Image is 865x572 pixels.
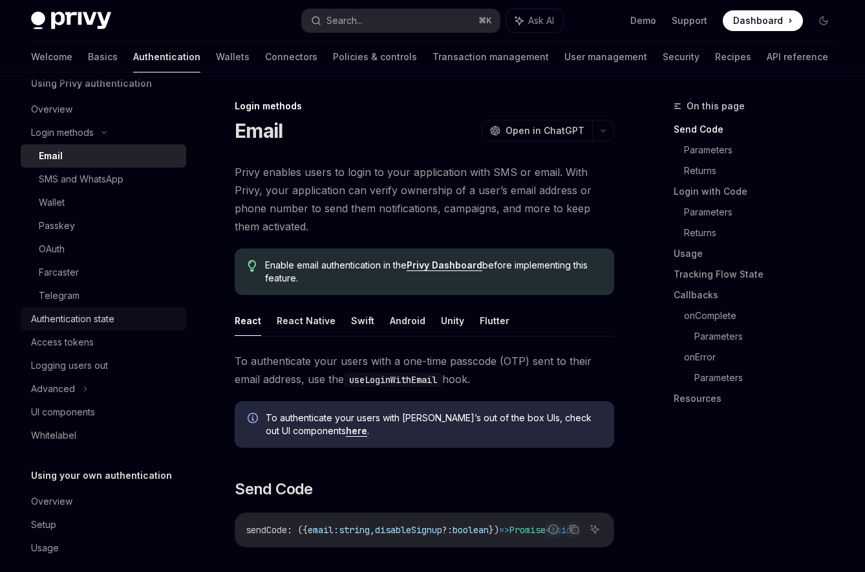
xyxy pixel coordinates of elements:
button: React Native [277,305,336,336]
div: OAuth [39,241,65,257]
a: Usage [21,536,186,560]
div: Login methods [235,100,614,113]
a: onComplete [684,305,844,326]
a: Whitelabel [21,424,186,447]
a: Privy Dashboard [407,259,482,271]
span: sendCode [246,524,287,536]
a: Parameters [684,140,844,160]
a: Parameters [694,326,844,347]
span: Enable email authentication in the before implementing this feature. [265,259,601,285]
span: : ({ [287,524,308,536]
a: Returns [684,223,844,243]
a: UI components [21,401,186,424]
span: Ask AI [528,14,554,27]
a: Recipes [715,41,751,72]
div: Authentication state [31,311,114,327]
svg: Tip [248,260,257,272]
button: Android [390,305,425,336]
a: Demo [630,14,656,27]
div: Passkey [39,218,75,234]
button: Unity [441,305,464,336]
a: Callbacks [674,285,844,305]
button: Copy the contents from the code block [566,521,582,538]
a: User management [564,41,647,72]
div: Wallet [39,195,65,210]
a: Returns [684,160,844,181]
div: SMS and WhatsApp [39,171,123,187]
a: Authentication [133,41,200,72]
a: Passkey [21,214,186,237]
h1: Email [235,119,283,142]
a: OAuth [21,237,186,261]
a: Send Code [674,119,844,140]
button: Toggle dark mode [813,10,834,31]
a: Parameters [684,202,844,223]
code: useLoginWithEmail [344,373,442,387]
a: Connectors [265,41,317,72]
a: Wallets [216,41,250,72]
button: Ask AI [586,521,603,538]
a: Transaction management [432,41,549,72]
a: SMS and WhatsApp [21,168,186,191]
button: Report incorrect code [545,521,562,538]
span: Promise [509,524,546,536]
span: Send Code [235,479,313,500]
a: Basics [88,41,118,72]
a: Tracking Flow State [674,264,844,285]
h5: Using your own authentication [31,468,172,483]
a: Security [663,41,699,72]
a: Email [21,144,186,168]
span: On this page [687,98,745,114]
span: disableSignup [375,524,442,536]
div: Usage [31,540,59,556]
span: To authenticate your users with a one-time passcode (OTP) sent to their email address, use the hook. [235,352,614,388]
a: Overview [21,490,186,513]
a: Resources [674,388,844,409]
a: Usage [674,243,844,264]
a: onError [684,347,844,368]
button: Swift [351,305,374,336]
div: Access tokens [31,335,94,350]
div: Overview [31,494,72,509]
div: Setup [31,517,56,533]
a: Overview [21,98,186,121]
a: API reference [767,41,828,72]
span: : [334,524,339,536]
div: Overview [31,102,72,117]
a: Logging users out [21,354,186,377]
span: To authenticate your users with [PERSON_NAME]’s out of the box UIs, check out UI components . [266,412,601,437]
button: Search...⌘K [302,9,499,32]
button: Ask AI [506,9,563,32]
a: Parameters [694,368,844,388]
a: Authentication state [21,307,186,331]
a: Welcome [31,41,72,72]
span: ?: [442,524,453,536]
span: ⌘ K [478,16,492,26]
a: Farcaster [21,261,186,284]
a: Setup [21,513,186,536]
a: Wallet [21,191,186,214]
span: Privy enables users to login to your application with SMS or email. With Privy, your application ... [235,163,614,236]
div: Advanced [31,381,75,397]
span: => [499,524,509,536]
span: }) [489,524,499,536]
span: email [308,524,334,536]
span: boolean [453,524,489,536]
div: Login methods [31,125,94,140]
div: Search... [326,13,363,28]
button: Flutter [480,305,509,336]
a: Support [672,14,707,27]
a: here [346,425,367,437]
div: Logging users out [31,358,108,373]
a: Dashboard [723,10,803,31]
a: Policies & controls [333,41,417,72]
a: Telegram [21,284,186,307]
div: Email [39,148,63,164]
div: Farcaster [39,265,79,280]
a: Login with Code [674,181,844,202]
span: Open in ChatGPT [506,124,584,137]
span: , [370,524,375,536]
div: Telegram [39,288,80,303]
span: string [339,524,370,536]
span: Dashboard [733,14,783,27]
